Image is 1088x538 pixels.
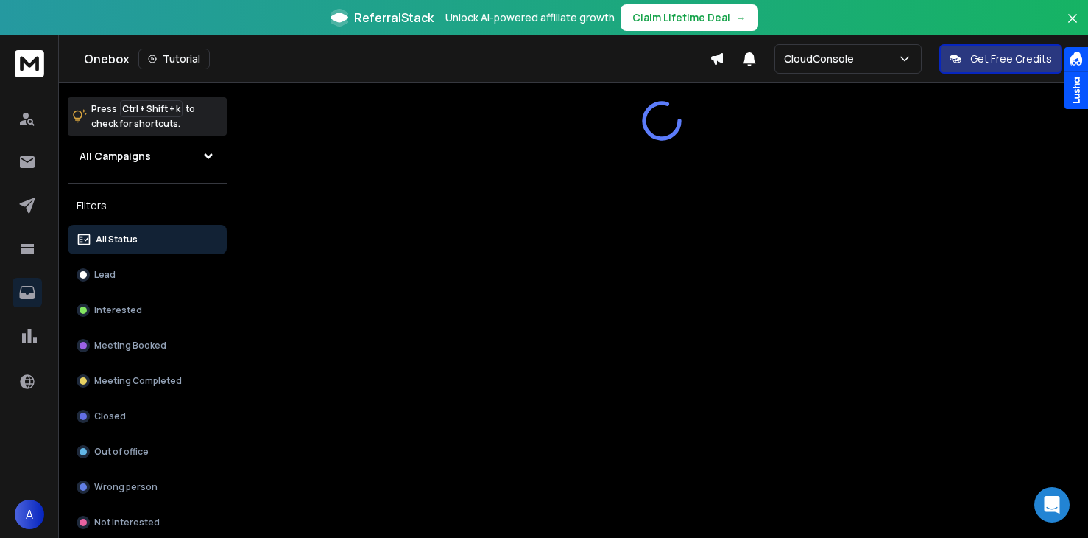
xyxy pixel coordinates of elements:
[96,234,138,245] p: All Status
[1034,487,1070,523] div: Open Intercom Messenger
[68,508,227,537] button: Not Interested
[94,340,166,352] p: Meeting Booked
[68,225,227,254] button: All Status
[445,10,615,25] p: Unlock AI-powered affiliate growth
[138,49,210,69] button: Tutorial
[94,304,142,316] p: Interested
[354,9,434,27] span: ReferralStack
[68,296,227,325] button: Interested
[939,44,1062,74] button: Get Free Credits
[68,437,227,467] button: Out of office
[94,375,182,387] p: Meeting Completed
[68,472,227,502] button: Wrong person
[94,481,158,493] p: Wrong person
[1063,9,1082,44] button: Close banner
[91,102,195,131] p: Press to check for shortcuts.
[94,446,149,458] p: Out of office
[68,142,227,171] button: All Campaigns
[970,52,1052,66] p: Get Free Credits
[120,100,183,117] span: Ctrl + Shift + k
[15,500,44,529] button: A
[84,49,710,69] div: Onebox
[68,331,227,360] button: Meeting Booked
[94,411,126,422] p: Closed
[94,269,116,281] p: Lead
[68,366,227,396] button: Meeting Completed
[784,52,860,66] p: CloudConsole
[68,195,227,216] h3: Filters
[621,4,758,31] button: Claim Lifetime Deal→
[736,10,746,25] span: →
[94,517,160,528] p: Not Interested
[68,260,227,290] button: Lead
[80,149,151,164] h1: All Campaigns
[68,402,227,431] button: Closed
